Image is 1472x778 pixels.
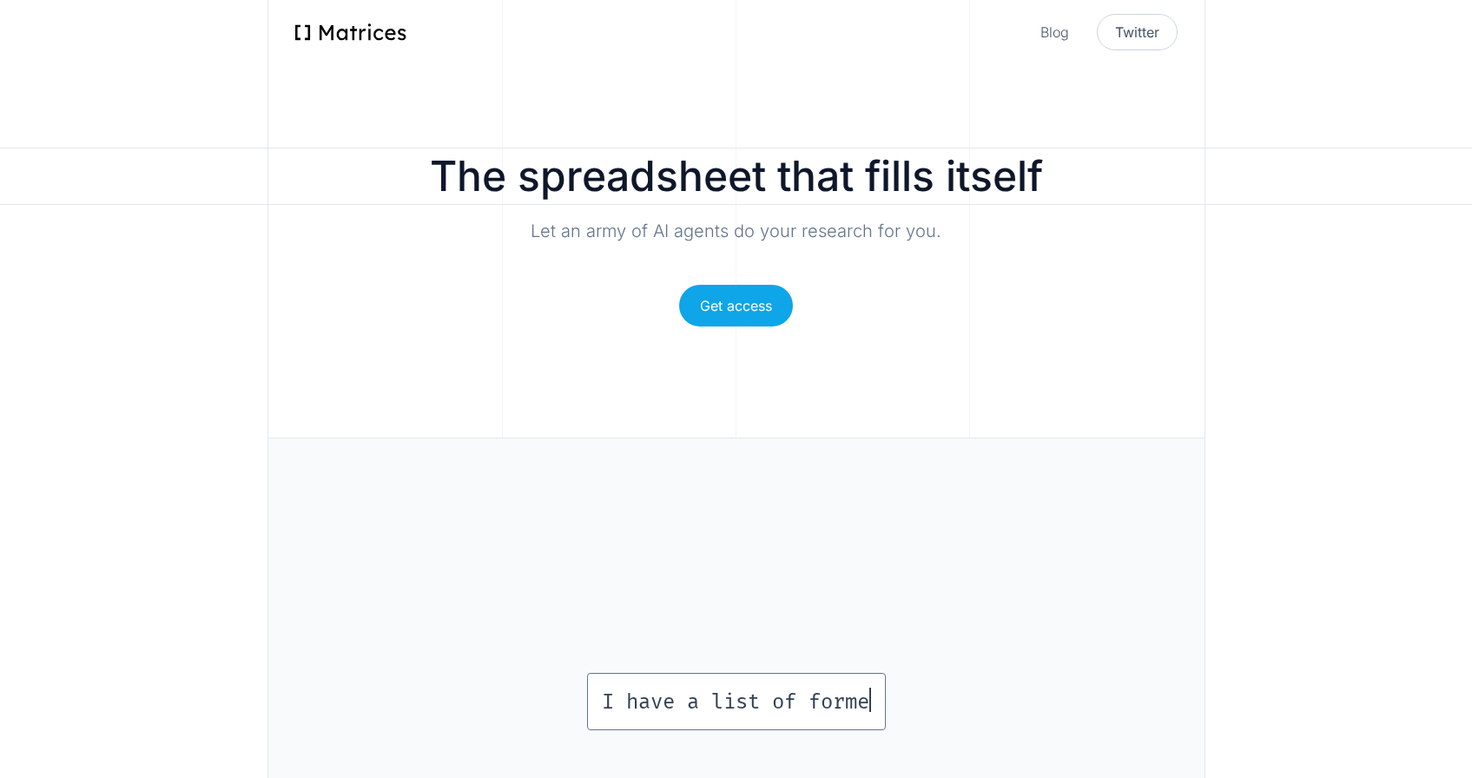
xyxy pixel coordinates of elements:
[1097,14,1178,50] a: Twitter
[295,23,406,41] img: matrices-logo.MvzzsVN3.svg
[1040,22,1069,43] a: Blog
[679,285,793,326] a: Get access
[267,155,1205,197] h1: The spreadsheet that fills itself
[267,219,1205,243] p: Let an army of AI agents do your research for you.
